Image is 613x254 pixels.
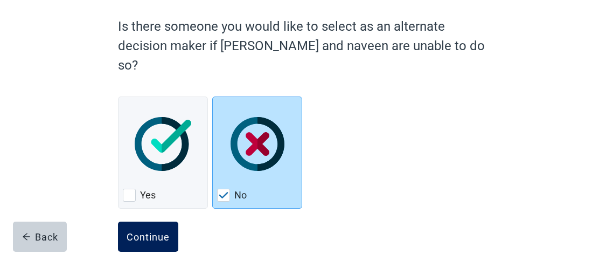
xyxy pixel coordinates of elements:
[118,97,208,209] div: Yes, checkbox, not checked
[140,189,156,202] label: Yes
[13,222,67,252] button: arrow-leftBack
[212,97,302,209] div: No, checkbox, checked
[234,189,247,202] label: No
[22,232,31,241] span: arrow-left
[22,231,58,242] div: Back
[127,231,170,242] div: Continue
[118,17,490,75] label: Is there someone you would like to select as an alternate decision maker if [PERSON_NAME] and nav...
[118,222,178,252] button: Continue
